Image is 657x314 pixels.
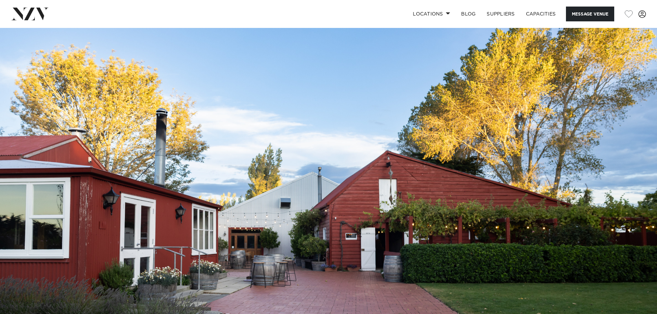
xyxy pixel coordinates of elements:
[11,8,49,20] img: nzv-logo.png
[566,7,614,21] button: Message Venue
[407,7,456,21] a: Locations
[520,7,561,21] a: Capacities
[456,7,481,21] a: BLOG
[481,7,520,21] a: SUPPLIERS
